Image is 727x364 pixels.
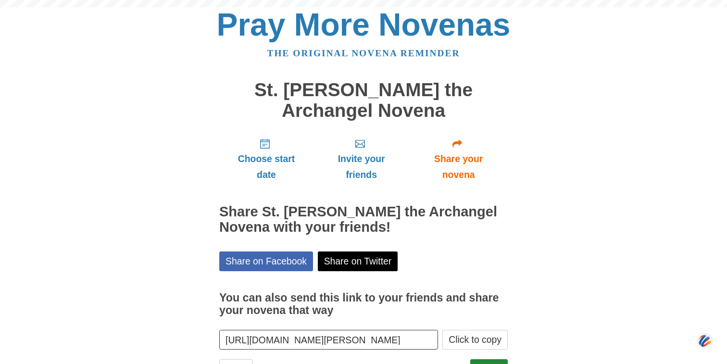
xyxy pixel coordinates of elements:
[442,330,508,350] button: Click to copy
[217,7,511,42] a: Pray More Novenas
[419,151,498,183] span: Share your novena
[229,151,304,183] span: Choose start date
[219,292,508,316] h3: You can also send this link to your friends and share your novena that way
[409,130,508,188] a: Share your novena
[313,130,409,188] a: Invite your friends
[267,48,460,58] a: The original novena reminder
[219,130,313,188] a: Choose start date
[318,251,398,271] a: Share on Twitter
[219,80,508,121] h1: St. [PERSON_NAME] the Archangel Novena
[219,204,508,235] h2: Share St. [PERSON_NAME] the Archangel Novena with your friends!
[323,151,400,183] span: Invite your friends
[697,332,713,350] img: svg+xml;base64,PHN2ZyB3aWR0aD0iNDQiIGhlaWdodD0iNDQiIHZpZXdCb3g9IjAgMCA0NCA0NCIgZmlsbD0ibm9uZSIgeG...
[219,251,313,271] a: Share on Facebook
